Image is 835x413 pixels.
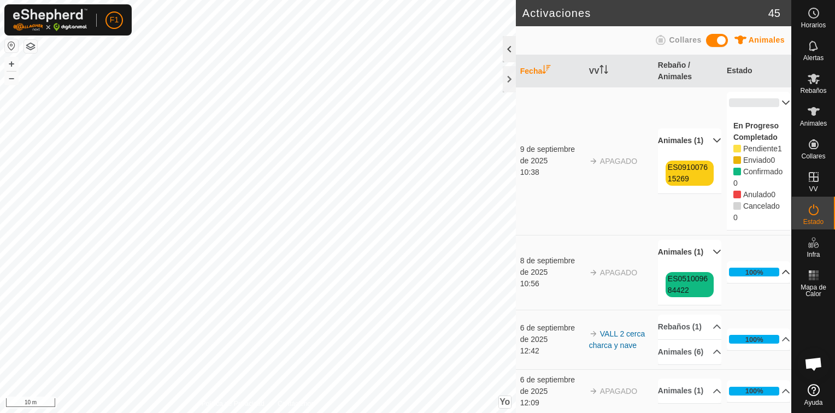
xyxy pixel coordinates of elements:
font: APAGADO [600,387,637,396]
span: Cancelled [743,202,780,210]
span: Confirmed [733,179,738,187]
span: Sent [771,156,775,164]
span: Mapa de Calor [795,284,832,297]
i: 1 Pending 75996, [733,145,741,152]
p-accordion-content: Animales (1) [658,153,721,193]
span: Cancelled [733,213,738,222]
span: Infra [807,251,820,258]
p-accordion-header: 0% [727,92,791,114]
div: 100% [729,268,780,276]
p-accordion-header: 100% [727,328,791,350]
div: 100% [745,386,763,396]
img: flecha [589,157,598,166]
span: Horarios [801,22,826,28]
span: Yo [499,397,510,406]
span: Animales [800,120,827,127]
div: 9 de septiembre de 2025 [520,144,584,167]
span: Overridden [743,190,771,199]
p-accordion-header: Animales (1) [658,379,721,403]
span: Ayuda [804,399,823,406]
font: VV [589,67,599,75]
span: Estado [803,219,824,225]
h2: Activaciones [522,7,768,20]
div: 10:56 [520,278,584,290]
img: flecha [589,329,598,338]
p-accordion-header: Animales (1) [658,128,721,153]
div: 100% [729,387,780,396]
p-accordion-header: 100% [727,380,791,402]
div: 8 de septiembre de 2025 [520,255,584,278]
a: Ayuda [792,380,835,410]
span: Alertas [803,55,824,61]
div: 0% [729,98,780,107]
span: F1 [110,14,119,26]
i: 0 Sent [733,156,741,164]
a: Política de Privacidad [201,399,264,409]
span: Pending [743,156,771,164]
button: Restablecer Mapa [5,39,18,52]
div: 100% [745,267,763,278]
font: Estado [727,66,752,75]
span: Overridden [771,190,775,199]
font: Animales (1) [658,385,703,397]
span: Rebaños [800,87,826,94]
button: Capas del Mapa [24,40,37,53]
div: 10:38 [520,167,584,178]
font: Animales (6) [658,346,703,358]
span: 45 [768,5,780,21]
img: flecha [589,387,598,396]
font: APAGADO [600,268,637,277]
button: Yo [499,396,511,408]
font: Fecha [520,67,542,75]
font: Rebaño / Animales [658,61,692,81]
span: Animales [749,36,785,44]
a: Contáctenos [278,399,314,409]
label: En Progreso [733,121,779,130]
font: Rebaños (1) [658,321,702,333]
span: VV [809,186,818,192]
p-accordion-content: Animales (1) [658,264,721,305]
font: Animales (1) [658,135,703,146]
span: Confirmed [743,167,783,176]
p-accordion-header: Animales (6) [658,340,721,364]
img: Logotipo Gallagher [13,9,87,31]
button: + [5,57,18,70]
div: Chat abierto [797,347,830,380]
span: Pending [778,144,782,153]
p-accordion-header: Rebaños (1) [658,315,721,339]
div: 100% [729,335,780,344]
i: 0 Confirmed [733,168,741,175]
p-sorticon: Activar para ordenar [542,67,551,75]
span: Collares [801,153,825,160]
div: 12:09 [520,397,584,409]
span: Pendiente [743,144,778,153]
span: Collares [669,36,701,44]
div: 100% [745,334,763,345]
p-accordion-content: 0% [727,114,791,230]
p-sorticon: Activar para ordenar [599,67,608,75]
font: Animales (1) [658,246,703,258]
a: ES051009684422 [668,274,708,294]
div: 6 de septiembre de 2025 [520,322,584,345]
div: 6 de septiembre de 2025 [520,374,584,397]
font: APAGADO [600,157,637,166]
img: flecha [589,268,598,277]
div: 12:42 [520,345,584,357]
label: Completado [733,133,778,141]
button: – [5,72,18,85]
a: VALL 2 cerca charca y nave [589,329,645,350]
p-accordion-header: Animales (1) [658,240,721,264]
p-accordion-header: 100% [727,261,791,283]
i: 0 Overridden [733,191,741,198]
a: ES091007615269 [668,163,708,183]
i: 0 Cancelled [733,202,741,210]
